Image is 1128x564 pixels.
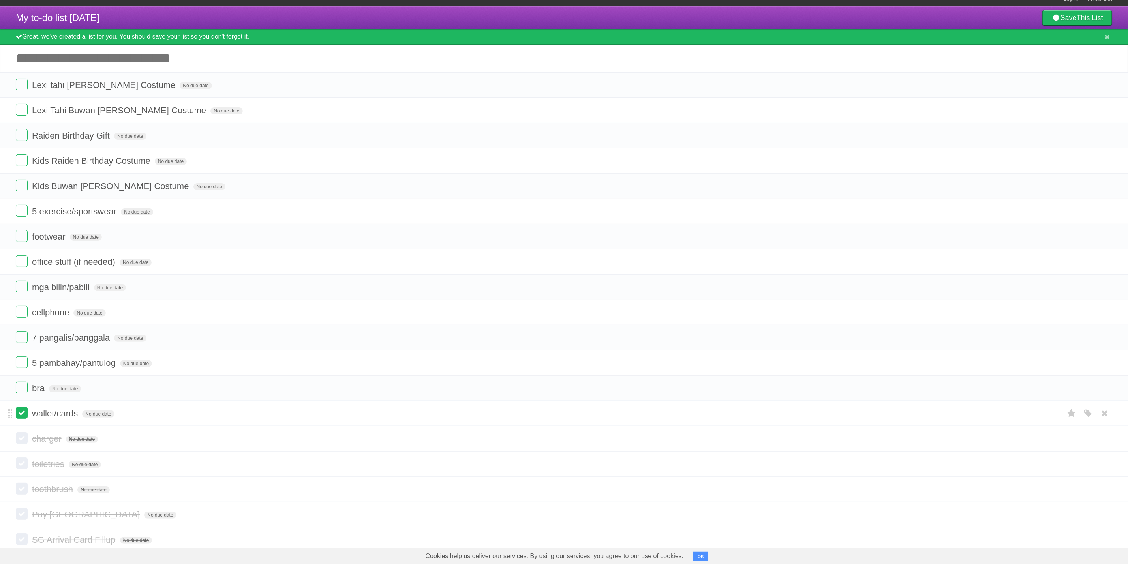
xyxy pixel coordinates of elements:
span: No due date [210,107,242,114]
label: Done [16,255,28,267]
label: Done [16,306,28,318]
label: Done [16,457,28,469]
span: Lexi tahi [PERSON_NAME] Costume [32,80,177,90]
span: Pay [GEOGRAPHIC_DATA] [32,510,142,519]
span: toiletries [32,459,66,469]
span: No due date [120,360,152,367]
label: Done [16,331,28,343]
span: No due date [193,183,225,190]
span: Kids Buwan [PERSON_NAME] Costume [32,181,191,191]
span: No due date [69,461,101,468]
span: Lexi Tahi Buwan [PERSON_NAME] Costume [32,105,208,115]
span: charger [32,434,64,444]
label: Done [16,129,28,141]
span: No due date [73,309,105,317]
span: No due date [70,234,102,241]
span: No due date [114,133,146,140]
label: Star task [1064,407,1079,420]
label: Done [16,79,28,90]
label: Done [16,154,28,166]
label: Done [16,205,28,217]
span: No due date [82,410,114,418]
span: Kids Raiden Birthday Costume [32,156,152,166]
span: office stuff (if needed) [32,257,117,267]
span: bra [32,383,47,393]
span: No due date [155,158,187,165]
span: wallet/cards [32,408,80,418]
button: OK [693,552,709,561]
span: My to-do list [DATE] [16,12,99,23]
label: Done [16,407,28,419]
label: Done [16,180,28,191]
label: Done [16,356,28,368]
span: mga bilin/pabili [32,282,92,292]
span: No due date [120,537,152,544]
label: Done [16,483,28,495]
span: No due date [121,208,153,215]
span: SG Arrival Card Fillup [32,535,118,545]
b: This List [1077,14,1103,22]
span: 5 exercise/sportswear [32,206,118,216]
label: Done [16,230,28,242]
span: No due date [66,436,98,443]
span: No due date [94,284,126,291]
a: SaveThis List [1042,10,1112,26]
label: Done [16,382,28,393]
label: Done [16,533,28,545]
span: No due date [144,512,176,519]
span: footwear [32,232,67,242]
span: No due date [180,82,212,89]
span: No due date [120,259,152,266]
span: 5 pambahay/pantulog [32,358,118,368]
span: No due date [114,335,146,342]
span: Cookies help us deliver our services. By using our services, you agree to our use of cookies. [418,548,692,564]
span: No due date [77,486,109,493]
span: toothbrush [32,484,75,494]
label: Done [16,432,28,444]
span: Raiden Birthday Gift [32,131,112,141]
label: Done [16,104,28,116]
span: 7 pangalis/panggala [32,333,112,343]
span: No due date [49,385,81,392]
label: Done [16,508,28,520]
span: cellphone [32,307,71,317]
label: Done [16,281,28,292]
